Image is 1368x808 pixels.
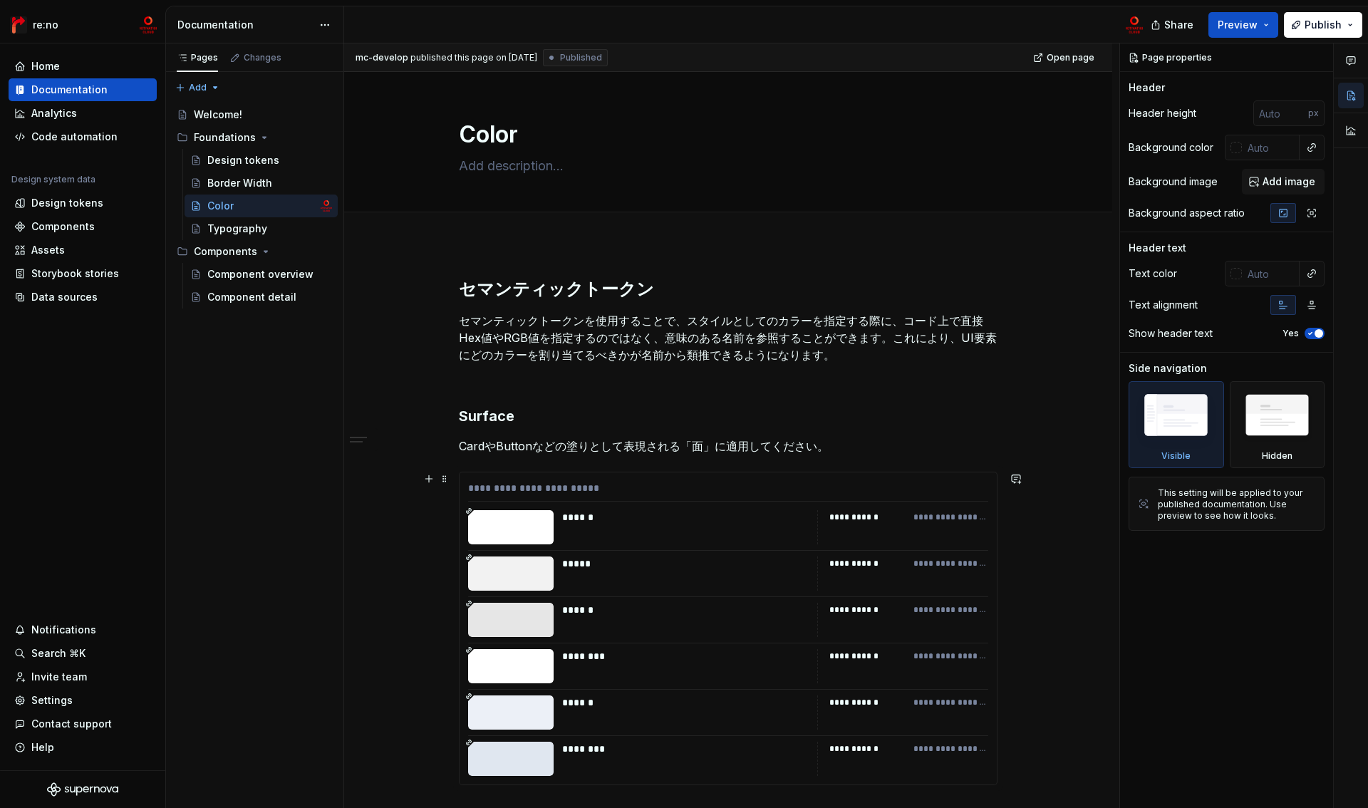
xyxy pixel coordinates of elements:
div: Components [31,219,95,234]
div: Background aspect ratio [1129,206,1245,220]
a: Component detail [185,286,338,309]
strong: Surface [459,408,514,425]
button: Contact support [9,713,157,735]
div: Design system data [11,174,95,185]
div: published this page on [DATE] [410,52,537,63]
div: Search ⌘K [31,646,85,661]
svg: Supernova Logo [47,782,118,797]
div: Component overview [207,267,313,281]
span: mc-develop [356,52,408,63]
div: Code automation [31,130,118,144]
div: Design tokens [207,153,279,167]
div: Invite team [31,670,87,684]
a: Settings [9,689,157,712]
div: Show header text [1129,326,1213,341]
div: Storybook stories [31,266,119,281]
label: Yes [1282,328,1299,339]
div: Contact support [31,717,112,731]
div: This setting will be applied to your published documentation. Use preview to see how it looks. [1158,487,1315,522]
button: Publish [1284,12,1362,38]
span: Add [189,82,207,93]
span: Add image [1263,175,1315,189]
p: CardやButtonなどの塗りとして表現される「面」に適用してください。 [459,437,997,455]
div: Documentation [177,18,312,32]
div: Assets [31,243,65,257]
a: Invite team [9,665,157,688]
p: px [1308,108,1319,119]
p: セマンティックトークンを使用することで、スタイルとしてのカラーを指定する際に、コード上で直接Hex値やRGB値を指定するのではなく、意味のある名前を参照することができます。これにより、UI要素に... [459,312,997,363]
a: Typography [185,217,338,240]
textarea: Color [456,118,995,152]
span: Open page [1047,52,1094,63]
input: Auto [1253,100,1308,126]
button: Share [1144,12,1203,38]
div: Hidden [1230,381,1325,468]
div: Hidden [1262,450,1292,462]
a: Design tokens [9,192,157,214]
span: Publish [1305,18,1342,32]
input: Auto [1242,135,1300,160]
img: 4ec385d3-6378-425b-8b33-6545918efdc5.png [10,16,27,33]
div: Foundations [194,130,256,145]
img: mc-develop [1126,16,1143,33]
button: Search ⌘K [9,642,157,665]
div: Design tokens [31,196,103,210]
div: Header [1129,81,1165,95]
button: Add [171,78,224,98]
div: Typography [207,222,267,236]
div: Component detail [207,290,296,304]
span: Preview [1218,18,1258,32]
div: Data sources [31,290,98,304]
a: Component overview [185,263,338,286]
div: Changes [244,52,281,63]
button: Add image [1242,169,1325,195]
div: Documentation [31,83,108,97]
a: Analytics [9,102,157,125]
img: mc-develop [321,200,332,212]
a: Code automation [9,125,157,148]
a: Design tokens [185,149,338,172]
a: Welcome! [171,103,338,126]
button: Preview [1208,12,1278,38]
div: Header height [1129,106,1196,120]
strong: セマンティックトークン [459,279,654,299]
a: Open page [1029,48,1101,68]
button: Notifications [9,618,157,641]
div: Help [31,740,54,755]
div: Components [171,240,338,263]
a: Documentation [9,78,157,101]
div: Visible [1161,450,1191,462]
a: Colormc-develop [185,195,338,217]
div: Settings [31,693,73,708]
div: Home [31,59,60,73]
a: Home [9,55,157,78]
div: Analytics [31,106,77,120]
a: Components [9,215,157,238]
button: Help [9,736,157,759]
div: Components [194,244,257,259]
div: Side navigation [1129,361,1207,375]
a: Border Width [185,172,338,195]
div: Text alignment [1129,298,1198,312]
div: Welcome! [194,108,242,122]
div: Page tree [171,103,338,309]
a: Data sources [9,286,157,309]
div: re:no [33,18,58,32]
div: Background image [1129,175,1218,189]
input: Auto [1242,261,1300,286]
div: Text color [1129,266,1177,281]
div: Visible [1129,381,1224,468]
div: Foundations [171,126,338,149]
div: Color [207,199,234,213]
span: Published [560,52,602,63]
span: Share [1164,18,1193,32]
div: Notifications [31,623,96,637]
img: mc-develop [140,16,157,33]
div: Pages [177,52,218,63]
div: Header text [1129,241,1186,255]
div: Background color [1129,140,1213,155]
a: Storybook stories [9,262,157,285]
button: re:nomc-develop [3,9,162,40]
div: Border Width [207,176,272,190]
